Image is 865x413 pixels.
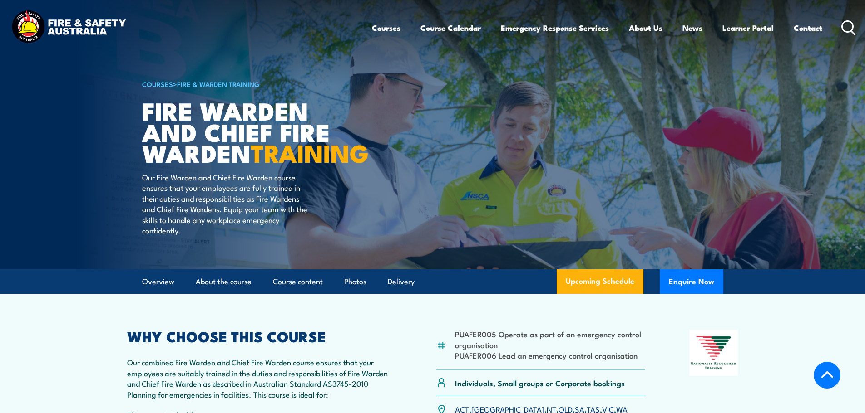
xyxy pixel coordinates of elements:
[142,79,173,89] a: COURSES
[557,269,643,294] a: Upcoming Schedule
[455,378,625,388] p: Individuals, Small groups or Corporate bookings
[142,270,174,294] a: Overview
[142,78,366,89] h6: >
[196,270,252,294] a: About the course
[455,329,645,350] li: PUAFER005 Operate as part of an emergency control organisation
[629,16,662,40] a: About Us
[372,16,400,40] a: Courses
[142,172,308,235] p: Our Fire Warden and Chief Fire Warden course ensures that your employees are fully trained in the...
[689,330,738,376] img: Nationally Recognised Training logo.
[794,16,822,40] a: Contact
[420,16,481,40] a: Course Calendar
[722,16,774,40] a: Learner Portal
[127,357,392,399] p: Our combined Fire Warden and Chief Fire Warden course ensures that your employees are suitably tr...
[142,100,366,163] h1: Fire Warden and Chief Fire Warden
[273,270,323,294] a: Course content
[251,133,369,171] strong: TRAINING
[177,79,260,89] a: Fire & Warden Training
[501,16,609,40] a: Emergency Response Services
[682,16,702,40] a: News
[388,270,415,294] a: Delivery
[660,269,723,294] button: Enquire Now
[127,330,392,342] h2: WHY CHOOSE THIS COURSE
[344,270,366,294] a: Photos
[455,350,645,360] li: PUAFER006 Lead an emergency control organisation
